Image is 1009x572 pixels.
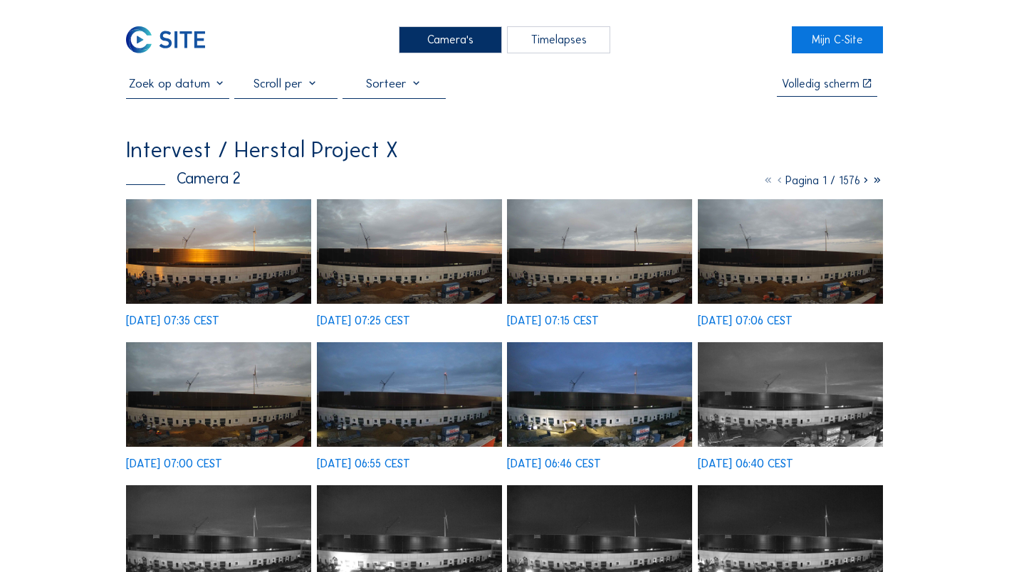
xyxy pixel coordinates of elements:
div: [DATE] 06:55 CEST [317,458,410,470]
div: Camera's [399,26,502,53]
div: [DATE] 07:15 CEST [507,315,599,327]
img: image_53355296 [126,342,311,447]
div: [DATE] 07:00 CEST [126,458,222,470]
div: [DATE] 06:46 CEST [507,458,601,470]
img: image_53354887 [507,342,692,447]
img: image_53355010 [317,342,502,447]
input: Zoek op datum 󰅀 [126,76,229,91]
a: C-SITE Logo [126,26,217,53]
img: image_53354585 [698,342,883,447]
div: [DATE] 07:35 CEST [126,315,219,327]
div: Intervest / Herstal Project X [126,139,398,161]
div: Camera 2 [126,171,241,186]
span: Pagina 1 / 1576 [785,174,860,187]
img: image_53355438 [698,199,883,304]
div: Timelapses [507,26,610,53]
img: image_53355571 [507,199,692,304]
div: [DATE] 07:06 CEST [698,315,793,327]
img: image_53355872 [317,199,502,304]
div: [DATE] 07:25 CEST [317,315,410,327]
a: Mijn C-Site [792,26,883,53]
div: Volledig scherm [782,78,859,90]
div: [DATE] 06:40 CEST [698,458,793,470]
img: C-SITE Logo [126,26,205,53]
img: image_53356138 [126,199,311,304]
